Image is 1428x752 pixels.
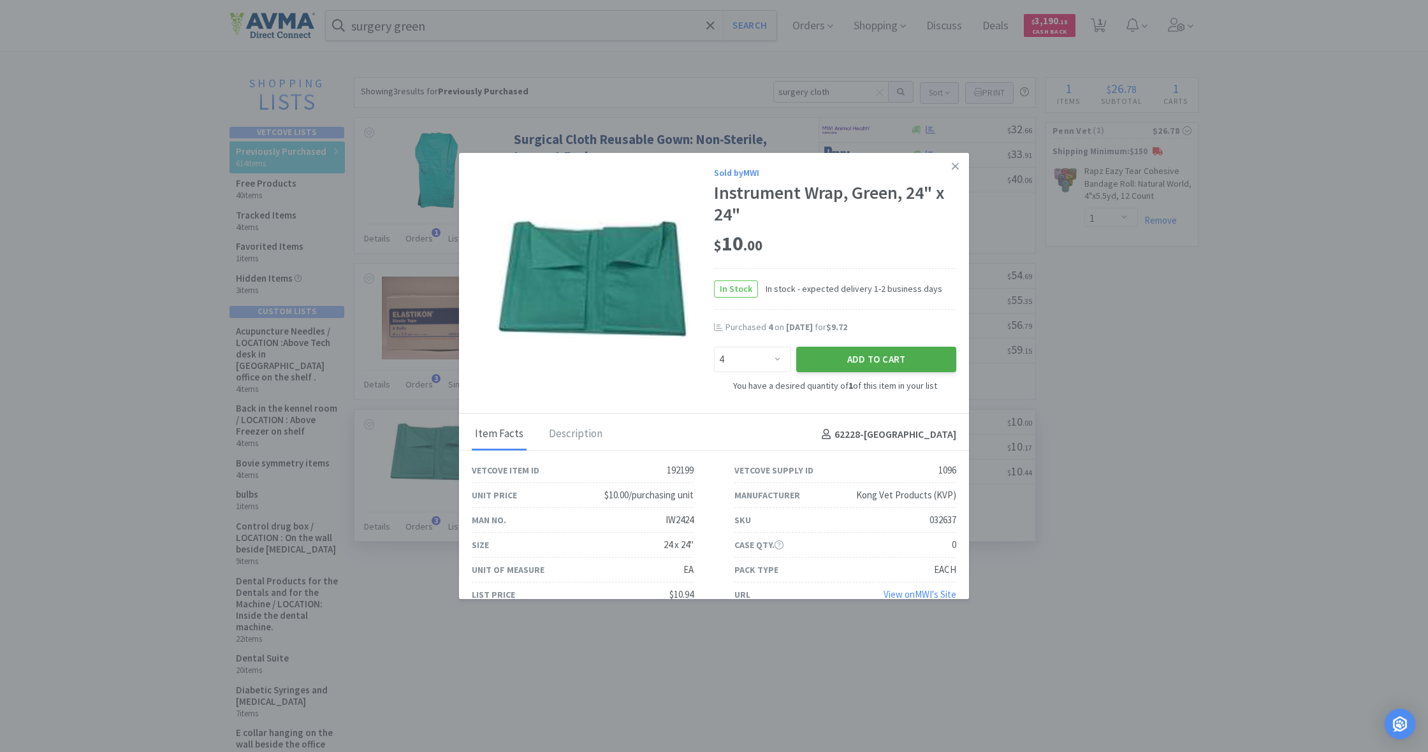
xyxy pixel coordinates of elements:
div: IW2424 [666,512,694,528]
span: In Stock [715,281,757,297]
div: $10.94 [669,587,694,602]
div: Case Qty. [734,538,783,552]
div: Item Facts [472,419,527,451]
div: List Price [472,588,515,602]
span: 4 [768,321,773,333]
button: Add to Cart [796,347,956,372]
span: 10 [714,231,762,256]
h4: 62228 - [GEOGRAPHIC_DATA] [817,426,956,443]
span: $ [714,236,722,254]
div: Purchased on for [725,321,956,334]
div: $10.00/purchasing unit [604,488,694,503]
div: URL [734,588,750,602]
div: Size [472,538,489,552]
div: 0 [952,537,956,553]
div: Sold by MWI [714,166,956,180]
div: 192199 [667,463,694,478]
div: Manufacturer [734,488,800,502]
div: Kong Vet Products (KVP) [856,488,956,503]
a: View onMWI's Site [884,588,956,600]
div: Vetcove Supply ID [734,463,813,477]
span: $9.72 [826,321,847,333]
span: . 00 [743,236,762,254]
div: EA [683,562,694,577]
div: EACH [934,562,956,577]
div: Unit Price [472,488,517,502]
div: Pack Type [734,563,778,577]
div: Vetcove Item ID [472,463,539,477]
div: You have a desired quantity of of this item in your list [714,379,956,393]
div: 24 x 24" [664,537,694,553]
div: 1096 [938,463,956,478]
div: Unit of Measure [472,563,544,577]
span: [DATE] [786,321,813,333]
div: Instrument Wrap, Green, 24" x 24" [714,182,956,225]
strong: 1 [849,380,853,391]
span: In stock - expected delivery 1-2 business days [758,282,942,296]
div: Description [546,419,606,451]
img: b7d909c2527e4cb3b5f8380bafdcdc69_1096.png [497,220,688,338]
div: Man No. [472,513,506,527]
div: 032637 [929,512,956,528]
div: SKU [734,513,751,527]
div: Open Intercom Messenger [1385,709,1415,739]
